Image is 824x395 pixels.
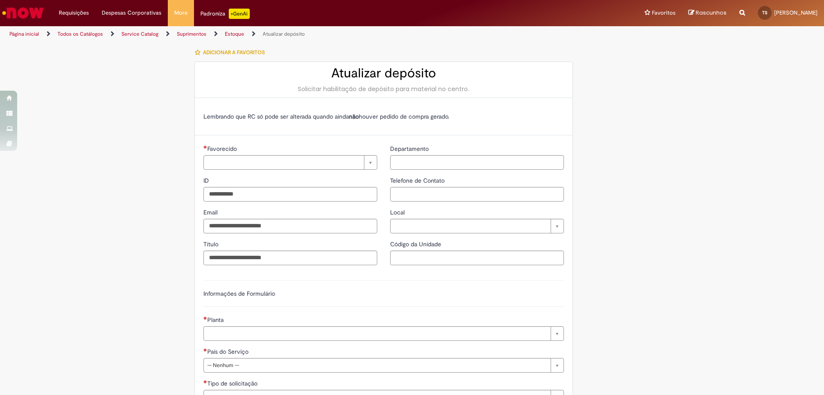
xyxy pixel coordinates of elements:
span: Email [203,208,219,216]
a: Rascunhos [688,9,727,17]
span: Necessários - Favorecido [207,145,239,153]
span: [PERSON_NAME] [774,9,818,16]
a: Limpar campo Favorecido [203,155,377,170]
span: ID [203,177,211,184]
span: Necessários [203,316,207,320]
ul: Trilhas de página [6,26,543,42]
span: Código da Unidade [390,240,443,248]
input: Título [203,251,377,265]
label: Informações de Formulário [203,290,275,297]
a: Estoque [225,31,244,37]
span: Necessários [203,145,207,149]
span: Local [390,208,406,216]
span: Necessários - Planta [207,316,225,324]
input: Email [203,219,377,233]
img: ServiceNow [1,4,45,21]
span: Rascunhos [696,9,727,17]
span: Departamento [390,145,430,153]
a: Atualizar depósito [263,31,305,37]
strong: não [349,113,359,120]
span: Requisições [59,9,89,17]
a: Limpar campo Planta [203,326,564,341]
button: Adicionar a Favoritos [194,43,270,61]
p: +GenAi [229,9,250,19]
input: Telefone de Contato [390,187,564,202]
div: Solicitar habilitação de depósito para material no centro. [203,85,564,93]
span: Despesas Corporativas [102,9,161,17]
a: Service Catalog [121,31,158,37]
span: Tipo de solicitação [207,380,259,387]
span: More [174,9,188,17]
span: Título [203,240,220,248]
td: Lembrando que RC só pode ser alterada quando ainda houver pedido de compra gerado. [203,107,641,126]
a: Limpar campo Local [390,219,564,233]
a: Página inicial [9,31,39,37]
span: Telefone de Contato [390,177,446,184]
h2: Atualizar depósito [203,66,564,80]
span: -- Nenhum -- [207,358,546,372]
input: ID [203,187,377,202]
span: Adicionar a Favoritos [203,49,265,56]
a: Todos os Catálogos [58,31,103,37]
span: Favoritos [652,9,676,17]
span: TS [762,10,767,15]
span: País do Serviço [207,348,250,355]
input: Código da Unidade [390,251,564,265]
input: Departamento [390,155,564,170]
div: Padroniza [200,9,250,19]
span: Necessários [203,380,207,383]
a: Suprimentos [177,31,206,37]
span: Necessários [203,348,207,352]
